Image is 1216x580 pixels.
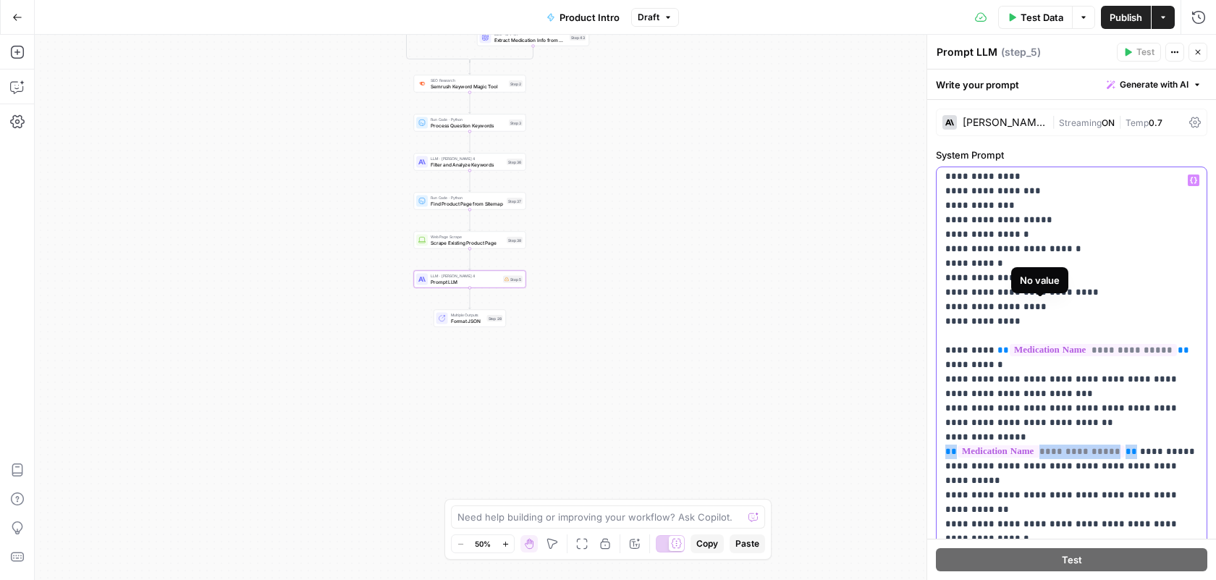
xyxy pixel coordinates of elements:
[507,237,523,243] div: Step 38
[451,312,484,318] span: Multiple Outputs
[1021,10,1063,25] span: Test Data
[1101,6,1151,29] button: Publish
[475,538,491,550] span: 50%
[503,276,523,283] div: Step 5
[431,273,500,279] span: LLM · [PERSON_NAME] 4
[691,534,724,553] button: Copy
[469,288,471,309] g: Edge from step_5 to step_28
[570,34,586,41] div: Step 43
[730,534,765,553] button: Paste
[1110,10,1142,25] span: Publish
[1120,78,1188,91] span: Generate with AI
[1136,46,1154,59] span: Test
[1101,75,1207,94] button: Generate with AI
[1102,117,1115,128] span: ON
[638,11,659,24] span: Draft
[414,75,526,93] div: SEO ResearchSemrush Keyword Magic ToolStep 2
[431,239,504,246] span: Scrape Existing Product Page
[507,159,523,165] div: Step 36
[509,119,523,126] div: Step 3
[1052,114,1059,129] span: |
[418,80,426,88] img: 8a3tdog8tf0qdwwcclgyu02y995m
[1062,552,1082,567] span: Test
[696,537,718,550] span: Copy
[431,161,504,168] span: Filter and Analyze Keywords
[1149,117,1162,128] span: 0.7
[477,29,589,46] div: LLM · GPT-4.1Extract Medication Info from Manufacturer SiteStep 43
[469,210,471,231] g: Edge from step_37 to step_38
[414,310,526,327] div: Multiple OutputsFormat JSONStep 28
[538,6,628,29] button: Product Intro
[431,200,504,207] span: Find Product Page from Sitemap
[431,156,504,161] span: LLM · [PERSON_NAME] 4
[560,10,620,25] span: Product Intro
[431,195,504,201] span: Run Code · Python
[414,271,526,288] div: LLM · [PERSON_NAME] 4Prompt LLMStep 5
[469,93,471,114] g: Edge from step_2 to step_3
[414,193,526,210] div: Run Code · PythonFind Product Page from SitemapStep 37
[431,234,504,240] span: Web Page Scrape
[414,154,526,171] div: LLM · [PERSON_NAME] 4Filter and Analyze KeywordsStep 36
[451,317,484,324] span: Format JSON
[470,46,533,63] g: Edge from step_43 to step_39-conditional-end
[735,537,759,550] span: Paste
[1115,114,1126,129] span: |
[431,117,506,122] span: Run Code · Python
[469,171,471,192] g: Edge from step_36 to step_37
[507,198,523,204] div: Step 37
[431,77,506,83] span: SEO Research
[431,83,506,90] span: Semrush Keyword Magic Tool
[1126,117,1149,128] span: Temp
[936,148,1207,162] label: System Prompt
[431,122,506,129] span: Process Question Keywords
[1117,43,1161,62] button: Test
[927,70,1216,99] div: Write your prompt
[998,6,1072,29] button: Test Data
[494,36,567,43] span: Extract Medication Info from Manufacturer Site
[414,232,526,249] div: Web Page ScrapeScrape Existing Product PageStep 38
[1001,45,1041,59] span: ( step_5 )
[509,80,523,87] div: Step 2
[469,132,471,153] g: Edge from step_3 to step_36
[469,61,471,75] g: Edge from step_39-conditional-end to step_2
[936,548,1207,571] button: Test
[414,114,526,132] div: Run Code · PythonProcess Question KeywordsStep 3
[1059,117,1102,128] span: Streaming
[631,8,679,27] button: Draft
[937,45,997,59] textarea: Prompt LLM
[431,278,500,285] span: Prompt LLM
[963,117,1046,127] div: [PERSON_NAME] 4
[487,315,503,321] div: Step 28
[469,249,471,270] g: Edge from step_38 to step_5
